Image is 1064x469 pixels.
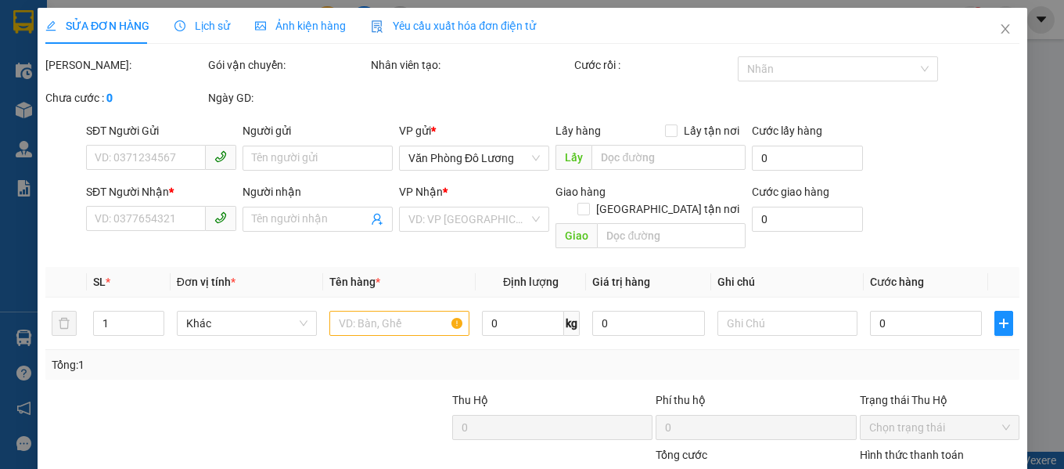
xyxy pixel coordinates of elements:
[859,391,1019,409] div: Trạng thái Thu Hộ
[329,276,379,288] span: Tên hàng
[994,311,1012,336] button: plus
[592,276,650,288] span: Giá trị hàng
[255,20,346,32] span: Ảnh kiện hàng
[174,20,230,32] span: Lịch sử
[45,56,205,74] div: [PERSON_NAME]:
[174,20,185,31] span: clock-circle
[52,311,77,336] button: delete
[371,20,536,32] span: Yêu cầu xuất hóa đơn điện tử
[185,312,307,335] span: Khác
[597,223,745,248] input: Dọc đường
[106,92,113,104] b: 0
[751,124,821,137] label: Cước lấy hàng
[555,223,597,248] span: Giao
[995,317,1012,330] span: plus
[243,183,393,200] div: Người nhận
[751,186,829,198] label: Cước giao hàng
[555,124,601,137] span: Lấy hàng
[503,276,559,288] span: Định lượng
[399,122,549,139] div: VP gửi
[371,213,383,225] span: user-add
[868,416,1009,439] span: Chọn trạng thái
[555,145,591,170] span: Lấy
[983,8,1026,52] button: Close
[399,186,443,198] span: VP Nhận
[371,56,571,74] div: Nhân viên tạo:
[371,20,383,33] img: icon
[711,267,864,298] th: Ghi chú
[564,311,580,336] span: kg
[45,89,205,106] div: Chưa cước :
[717,311,857,336] input: Ghi Chú
[998,23,1011,35] span: close
[555,186,606,198] span: Giao hàng
[86,122,236,139] div: SĐT Người Gửi
[574,56,734,74] div: Cước rồi :
[751,207,862,232] input: Cước giao hàng
[52,356,412,373] div: Tổng: 1
[656,449,707,461] span: Tổng cước
[243,122,393,139] div: Người gửi
[208,89,368,106] div: Ngày GD:
[591,145,745,170] input: Dọc đường
[751,146,862,171] input: Cước lấy hàng
[255,20,266,31] span: picture
[589,200,745,218] span: [GEOGRAPHIC_DATA] tận nơi
[870,276,924,288] span: Cước hàng
[86,183,236,200] div: SĐT Người Nhận
[45,20,149,32] span: SỬA ĐƠN HÀNG
[176,276,235,288] span: Đơn vị tính
[214,150,227,163] span: phone
[656,391,856,415] div: Phí thu hộ
[208,56,368,74] div: Gói vận chuyển:
[214,211,227,224] span: phone
[329,311,469,336] input: VD: Bàn, Ghế
[408,146,540,170] span: Văn Phòng Đô Lương
[677,122,745,139] span: Lấy tận nơi
[93,276,106,288] span: SL
[859,449,963,461] label: Hình thức thanh toán
[452,394,488,406] span: Thu Hộ
[45,20,56,31] span: edit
